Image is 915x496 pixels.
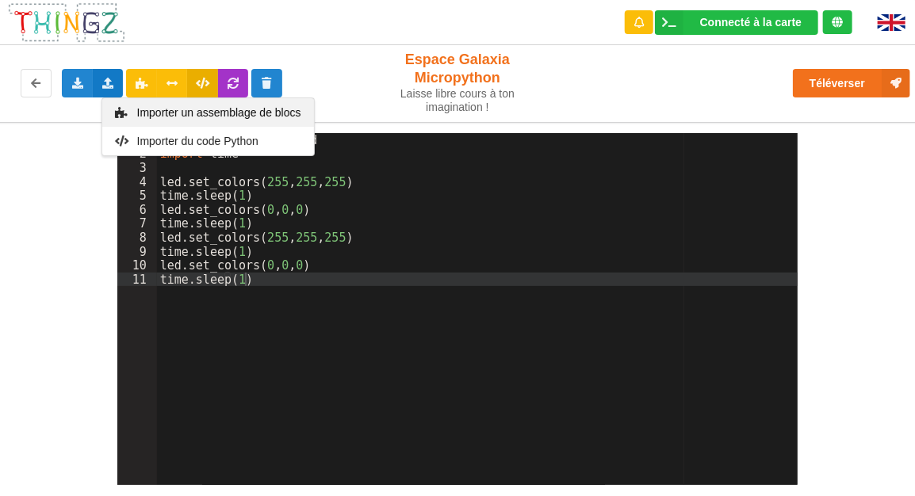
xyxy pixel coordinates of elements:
div: 6 [117,203,157,217]
img: gb.png [878,14,905,31]
div: 5 [117,189,157,203]
div: 11 [117,273,157,287]
button: Téléverser [793,69,910,97]
div: 8 [117,231,157,245]
div: 10 [117,258,157,273]
div: Espace Galaxia Micropython [381,51,533,114]
img: thingz_logo.png [7,2,126,44]
div: Tu es connecté au serveur de création de Thingz [823,10,852,34]
div: Connecté à la carte [700,17,802,28]
div: Importer un fichier Python [102,127,314,155]
div: Importer un assemblage de blocs en utilisant un fichier au format .blockly [102,98,314,127]
span: Importer du code Python [136,135,258,147]
div: Ta base fonctionne bien ! [655,10,818,35]
div: Laisse libre cours à ton imagination ! [381,87,533,114]
div: 9 [117,245,157,259]
div: 4 [117,175,157,189]
span: Importer un assemblage de blocs [136,106,301,119]
div: 7 [117,216,157,231]
div: 3 [117,161,157,175]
